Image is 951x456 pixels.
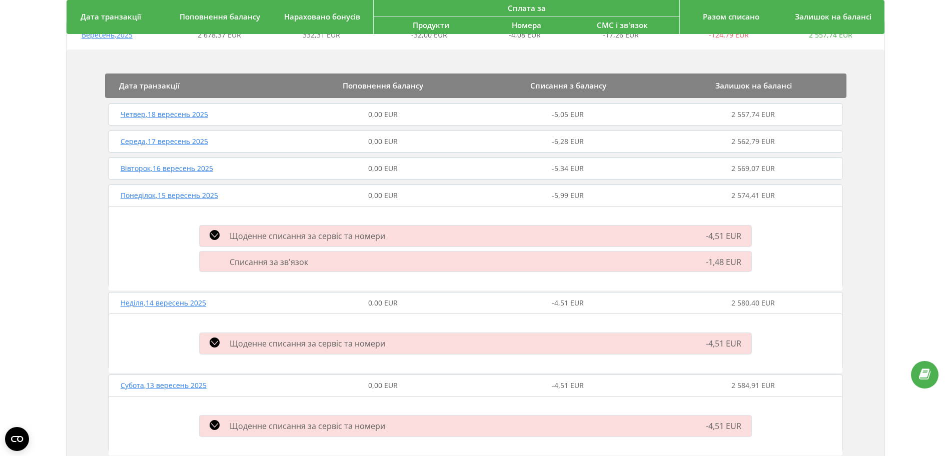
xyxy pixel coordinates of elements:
span: 2 562,79 EUR [731,136,775,146]
span: 0,00 EUR [368,109,398,119]
span: 0,00 EUR [368,190,398,200]
span: Поповнення балансу [180,11,260,21]
span: Дата транзакції [81,11,141,21]
span: Вівторок , 16 вересень 2025 [121,163,213,173]
span: Середа , 17 вересень 2025 [121,136,208,146]
span: Продукти [413,20,449,30]
span: 332,31 EUR [303,30,340,39]
span: -4,51 EUR [552,380,584,390]
span: Щоденне списання за сервіс та номери [230,420,385,431]
span: Залишок на балансі [795,11,871,21]
span: -5,99 EUR [552,190,584,200]
span: -4,51 EUR [706,338,741,349]
span: 0,00 EUR [368,163,398,173]
span: Списання за зв'язок [230,256,308,267]
span: 2 557,74 EUR [731,109,775,119]
span: -4,08 EUR [509,30,541,39]
span: Сплата за [508,3,546,13]
span: -4,51 EUR [706,420,741,431]
span: Разом списано [703,11,759,21]
button: Open CMP widget [5,427,29,451]
span: 2 584,91 EUR [731,380,775,390]
span: 2 678,37 EUR [198,30,241,39]
span: -32,00 EUR [411,30,447,39]
span: Субота , 13 вересень 2025 [121,380,207,390]
span: Щоденне списання за сервіс та номери [230,338,385,349]
span: Щоденне списання за сервіс та номери [230,230,385,241]
span: -124,79 EUR [709,30,749,39]
span: Вересень , 2025 [82,30,133,39]
span: Номера [512,20,541,30]
span: Списання з балансу [530,80,606,90]
span: Неділя , 14 вересень 2025 [121,298,206,307]
span: Понеділок , 15 вересень 2025 [121,190,218,200]
span: 2 574,41 EUR [731,190,775,200]
span: 2 569,07 EUR [731,163,775,173]
span: Нараховано бонусів [284,11,360,21]
span: Четвер , 18 вересень 2025 [121,109,208,119]
span: -5,34 EUR [552,163,584,173]
span: -4,51 EUR [706,230,741,241]
span: -6,28 EUR [552,136,584,146]
span: -17,26 EUR [603,30,639,39]
span: -5,05 EUR [552,109,584,119]
span: 2 580,40 EUR [731,298,775,307]
span: Залишок на балансі [715,80,792,90]
span: 0,00 EUR [368,380,398,390]
span: СМС і зв'язок [597,20,648,30]
span: -1,48 EUR [706,256,741,267]
span: 0,00 EUR [368,136,398,146]
span: 2 557,74 EUR [809,30,852,39]
span: 0,00 EUR [368,298,398,307]
span: Поповнення балансу [343,80,423,90]
span: -4,51 EUR [552,298,584,307]
span: Дата транзакції [119,80,180,90]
